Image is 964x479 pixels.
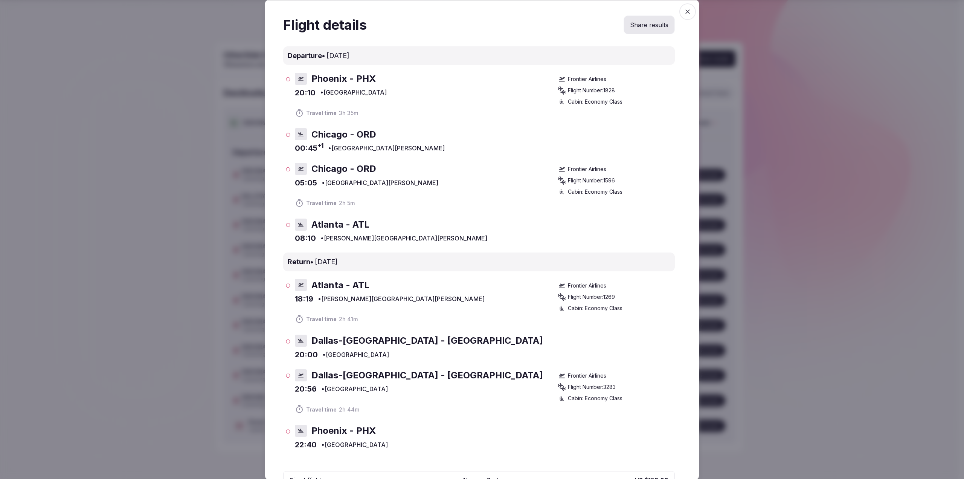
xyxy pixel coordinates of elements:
[557,292,675,301] div: Flight Number: 1269
[328,144,445,152] span: • [GEOGRAPHIC_DATA][PERSON_NAME]
[306,109,337,116] span: Travel time
[322,178,438,187] span: • [GEOGRAPHIC_DATA][PERSON_NAME]
[311,128,376,141] span: Chicago - ORD
[295,233,316,243] span: 08:10
[557,98,675,106] div: Cabin: Economy Class
[311,218,369,231] span: Atlanta - ATL
[311,334,543,347] span: Dallas-[GEOGRAPHIC_DATA] - [GEOGRAPHIC_DATA]
[306,199,337,207] span: Travel time
[557,188,675,196] div: Cabin: Economy Class
[557,86,675,95] div: Flight Number: 1828
[295,349,318,360] span: 20:00
[326,51,349,59] span: [DATE]
[557,394,675,402] div: Cabin: Economy Class
[315,258,338,266] span: [DATE]
[311,279,369,291] span: Atlanta - ATL
[306,406,337,413] span: Travel time
[283,15,367,34] div: Flight details
[339,109,358,116] span: 3h 35m
[295,177,317,188] span: 05:05
[311,369,543,381] span: Dallas-[GEOGRAPHIC_DATA] - [GEOGRAPHIC_DATA]
[318,295,485,303] span: • [PERSON_NAME][GEOGRAPHIC_DATA][PERSON_NAME]
[557,75,675,83] div: Frontier Airlines
[339,199,355,207] span: 2h 5m
[320,88,387,96] span: • [GEOGRAPHIC_DATA]
[557,282,675,289] div: Frontier Airlines
[295,294,313,304] span: 18:19
[311,162,376,175] span: Chicago - ORD
[295,439,317,450] span: 22:40
[306,315,337,323] span: Travel time
[283,46,675,64] div: departure •
[557,165,675,173] div: Frontier Airlines
[320,234,487,242] span: • [PERSON_NAME][GEOGRAPHIC_DATA][PERSON_NAME]
[321,440,388,448] span: • [GEOGRAPHIC_DATA]
[317,141,323,150] span: +1
[557,176,675,185] div: Flight Number: 1596
[557,372,675,379] div: Frontier Airlines
[295,143,323,153] span: 00:45
[295,87,316,98] span: 20:10
[283,253,675,271] div: return •
[557,382,675,391] div: Flight Number: 3283
[557,304,675,312] div: Cabin: Economy Class
[339,315,358,323] span: 2h 41m
[311,72,376,85] span: Phoenix - PHX
[295,384,317,394] span: 20:56
[339,406,359,413] span: 2h 44m
[322,350,389,358] span: • [GEOGRAPHIC_DATA]
[311,424,376,437] span: Phoenix - PHX
[624,15,675,34] button: Share results
[321,385,388,393] span: • [GEOGRAPHIC_DATA]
